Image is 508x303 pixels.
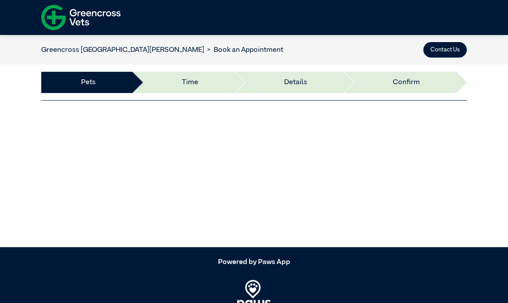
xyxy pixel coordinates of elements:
img: f-logo [41,2,121,33]
a: Pets [81,77,96,88]
nav: breadcrumb [41,45,283,55]
button: Contact Us [423,42,467,58]
li: Book an Appointment [204,45,283,55]
h5: Powered by Paws App [41,259,467,267]
a: Greencross [GEOGRAPHIC_DATA][PERSON_NAME] [41,47,204,54]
